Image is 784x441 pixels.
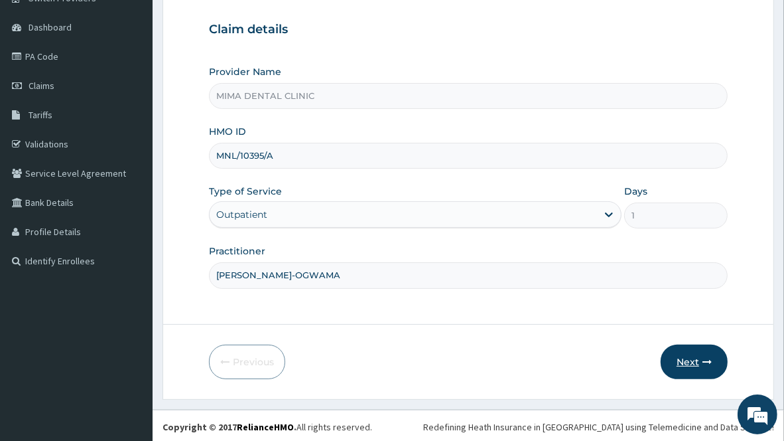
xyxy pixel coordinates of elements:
div: Chat with us now [69,74,223,92]
div: Redefining Heath Insurance in [GEOGRAPHIC_DATA] using Telemedicine and Data Science! [423,420,774,434]
div: Outpatient [216,208,267,221]
label: HMO ID [209,125,246,138]
span: We're online! [77,134,183,268]
label: Days [624,185,647,198]
label: Practitioner [209,244,265,258]
img: d_794563401_company_1708531726252_794563401 [25,66,54,100]
h3: Claim details [209,23,728,37]
span: Claims [29,80,54,92]
input: Enter HMO ID [209,143,728,169]
label: Provider Name [209,65,281,78]
span: Tariffs [29,109,52,121]
div: Minimize live chat window [218,7,249,39]
textarea: Type your message and hit 'Enter' [7,297,253,343]
button: Previous [209,345,285,379]
button: Next [661,345,728,379]
a: RelianceHMO [237,421,294,433]
strong: Copyright © 2017 . [163,421,296,433]
span: Dashboard [29,21,72,33]
input: Enter Name [209,262,728,288]
label: Type of Service [209,185,282,198]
